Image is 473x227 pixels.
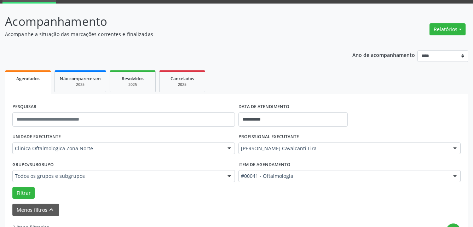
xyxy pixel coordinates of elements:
i: keyboard_arrow_up [47,206,55,214]
span: #00041 - Oftalmologia [241,173,446,180]
button: Relatórios [429,23,466,35]
button: Filtrar [12,187,35,199]
span: Cancelados [171,76,194,82]
span: Todos os grupos e subgrupos [15,173,220,180]
span: Não compareceram [60,76,101,82]
span: Agendados [16,76,40,82]
p: Ano de acompanhamento [352,50,415,59]
label: PESQUISAR [12,101,36,112]
div: 2025 [60,82,101,87]
p: Acompanhamento [5,13,329,30]
label: DATA DE ATENDIMENTO [238,101,289,112]
span: Resolvidos [122,76,144,82]
span: [PERSON_NAME] Cavalcanti Lira [241,145,446,152]
div: 2025 [165,82,200,87]
label: UNIDADE EXECUTANTE [12,132,61,142]
button: Menos filtroskeyboard_arrow_up [12,204,59,216]
p: Acompanhe a situação das marcações correntes e finalizadas [5,30,329,38]
label: PROFISSIONAL EXECUTANTE [238,132,299,142]
span: Clinica Oftalmologica Zona Norte [15,145,220,152]
div: 2025 [115,82,150,87]
label: Item de agendamento [238,159,290,170]
label: Grupo/Subgrupo [12,159,54,170]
